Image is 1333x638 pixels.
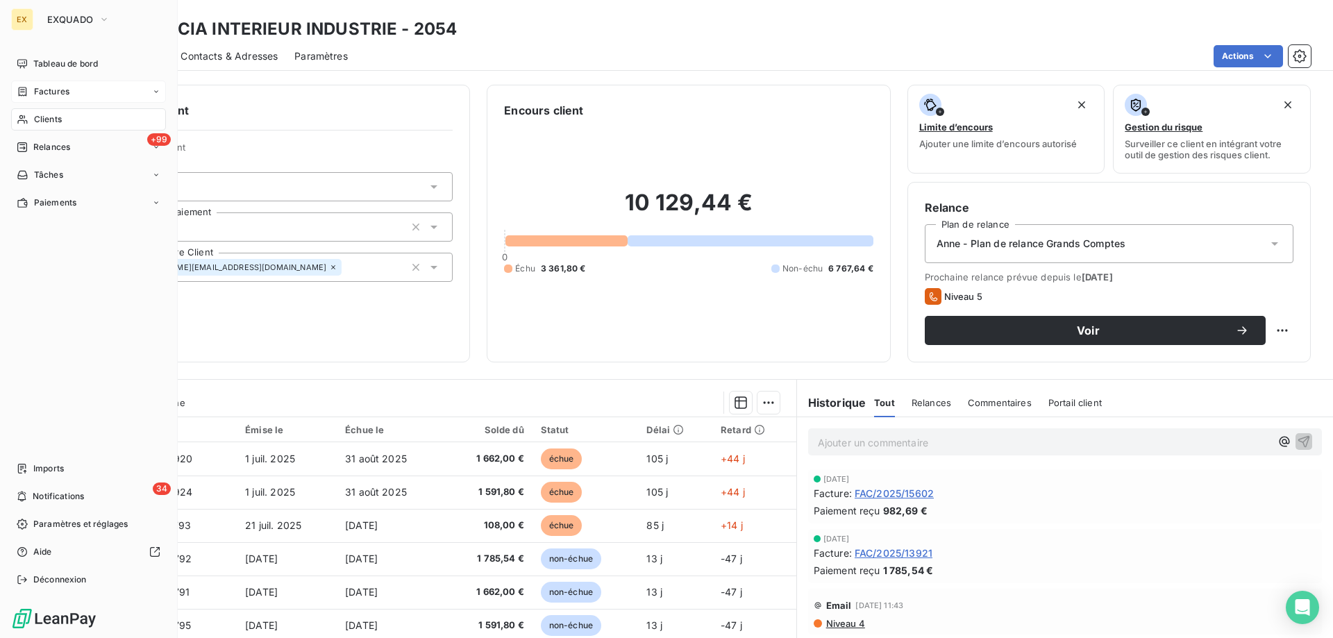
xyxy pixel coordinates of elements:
[937,237,1126,251] span: Anne - Plan de relance Grands Comptes
[122,17,457,42] h3: FAURECIA INTERIEUR INDUSTRIE - 2054
[828,262,873,275] span: 6 767,64 €
[541,482,582,503] span: échue
[33,141,70,153] span: Relances
[453,552,524,566] span: 1 785,54 €
[823,535,850,543] span: [DATE]
[721,486,745,498] span: +44 j
[814,563,880,578] span: Paiement reçu
[11,541,166,563] a: Aide
[34,196,76,209] span: Paiements
[912,397,951,408] span: Relances
[245,553,278,564] span: [DATE]
[721,424,788,435] div: Retard
[855,601,903,610] span: [DATE] 11:43
[153,482,171,495] span: 34
[34,113,62,126] span: Clients
[515,262,535,275] span: Échu
[925,199,1293,216] h6: Relance
[1125,138,1299,160] span: Surveiller ce client en intégrant votre outil de gestion des risques client.
[721,553,742,564] span: -47 j
[883,503,928,518] span: 982,69 €
[453,485,524,499] span: 1 591,80 €
[245,453,295,464] span: 1 juil. 2025
[245,519,301,531] span: 21 juil. 2025
[721,619,742,631] span: -47 j
[345,553,378,564] span: [DATE]
[47,14,93,25] span: EXQUADO
[345,586,378,598] span: [DATE]
[1125,121,1202,133] span: Gestion du risque
[646,519,664,531] span: 85 j
[453,452,524,466] span: 1 662,00 €
[1286,591,1319,624] div: Open Intercom Messenger
[453,619,524,632] span: 1 591,80 €
[294,49,348,63] span: Paramètres
[721,453,745,464] span: +44 j
[814,546,852,560] span: Facture :
[1048,397,1102,408] span: Portail client
[826,600,852,611] span: Email
[925,271,1293,283] span: Prochaine relance prévue depuis le
[825,618,865,629] span: Niveau 4
[504,102,583,119] h6: Encours client
[944,291,982,302] span: Niveau 5
[646,586,662,598] span: 13 j
[245,619,278,631] span: [DATE]
[34,85,69,98] span: Factures
[245,424,328,435] div: Émise le
[541,615,601,636] span: non-échue
[502,251,508,262] span: 0
[345,453,407,464] span: 31 août 2025
[646,553,662,564] span: 13 j
[245,486,295,498] span: 1 juil. 2025
[814,486,852,501] span: Facture :
[907,85,1105,174] button: Limite d’encoursAjouter une limite d’encours autorisé
[919,138,1077,149] span: Ajouter une limite d’encours autorisé
[925,316,1266,345] button: Voir
[84,102,453,119] h6: Informations client
[823,475,850,483] span: [DATE]
[147,133,171,146] span: +99
[1113,85,1311,174] button: Gestion du risqueSurveiller ce client en intégrant votre outil de gestion des risques client.
[112,142,453,161] span: Propriétés Client
[541,582,601,603] span: non-échue
[453,519,524,532] span: 108,00 €
[181,49,278,63] span: Contacts & Adresses
[342,261,353,274] input: Ajouter une valeur
[345,519,378,531] span: [DATE]
[782,262,823,275] span: Non-échu
[1214,45,1283,67] button: Actions
[245,586,278,598] span: [DATE]
[33,546,52,558] span: Aide
[541,424,630,435] div: Statut
[11,8,33,31] div: EX
[177,221,188,233] input: Ajouter une valeur
[721,519,743,531] span: +14 j
[541,448,582,469] span: échue
[968,397,1032,408] span: Commentaires
[453,585,524,599] span: 1 662,00 €
[855,486,934,501] span: FAC/2025/15602
[646,453,668,464] span: 105 j
[453,424,524,435] div: Solde dû
[883,563,934,578] span: 1 785,54 €
[1082,271,1113,283] span: [DATE]
[34,169,63,181] span: Tâches
[541,262,586,275] span: 3 361,80 €
[33,490,84,503] span: Notifications
[941,325,1235,336] span: Voir
[504,189,873,230] h2: 10 129,44 €
[874,397,895,408] span: Tout
[646,424,704,435] div: Délai
[33,58,98,70] span: Tableau de bord
[128,263,326,271] span: [PERSON_NAME][EMAIL_ADDRESS][DOMAIN_NAME]
[919,121,993,133] span: Limite d’encours
[541,548,601,569] span: non-échue
[33,573,87,586] span: Déconnexion
[33,462,64,475] span: Imports
[345,486,407,498] span: 31 août 2025
[797,394,866,411] h6: Historique
[345,424,436,435] div: Échue le
[814,503,880,518] span: Paiement reçu
[855,546,932,560] span: FAC/2025/13921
